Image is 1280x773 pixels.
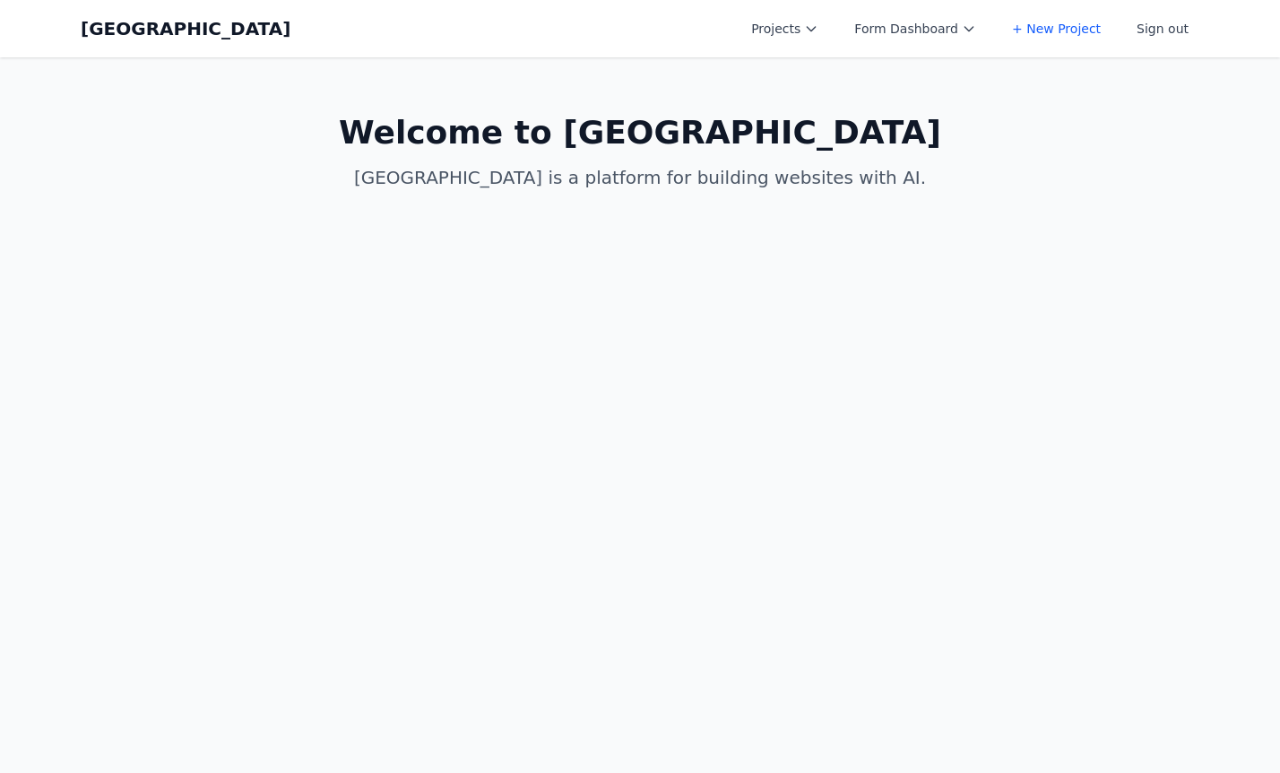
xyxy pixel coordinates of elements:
[740,13,829,45] button: Projects
[296,165,984,190] p: [GEOGRAPHIC_DATA] is a platform for building websites with AI.
[843,13,987,45] button: Form Dashboard
[1001,13,1111,45] a: + New Project
[296,115,984,151] h1: Welcome to [GEOGRAPHIC_DATA]
[1126,13,1199,45] button: Sign out
[81,16,290,41] a: [GEOGRAPHIC_DATA]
